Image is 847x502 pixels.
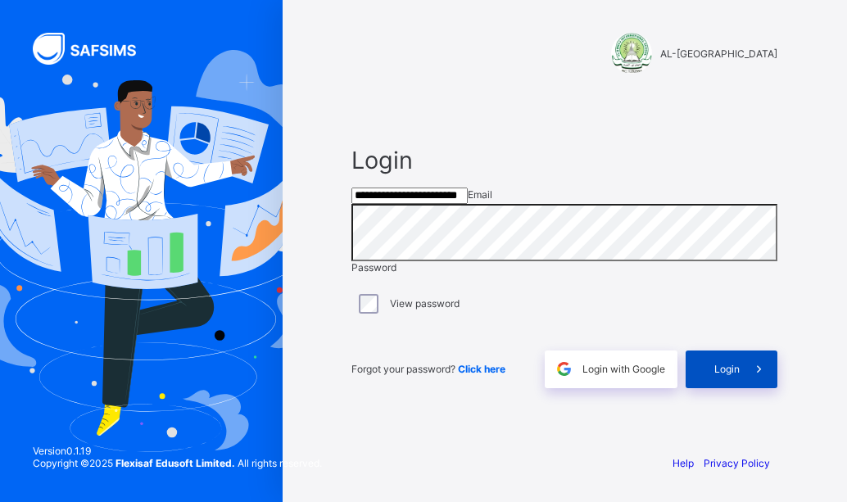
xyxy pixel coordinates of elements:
strong: Flexisaf Edusoft Limited. [115,457,235,469]
span: Login with Google [582,363,665,375]
span: Forgot your password? [351,363,505,375]
span: AL-[GEOGRAPHIC_DATA] [660,47,777,60]
span: Email [468,188,492,201]
img: SAFSIMS Logo [33,33,156,65]
a: Help [673,457,694,469]
img: google.396cfc9801f0270233282035f929180a.svg [555,360,573,378]
span: Login [351,146,777,174]
a: Click here [458,363,505,375]
span: Copyright © 2025 All rights reserved. [33,457,322,469]
label: View password [390,297,460,310]
span: Version 0.1.19 [33,445,322,457]
a: Privacy Policy [704,457,770,469]
span: Login [714,363,740,375]
span: Password [351,261,396,274]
